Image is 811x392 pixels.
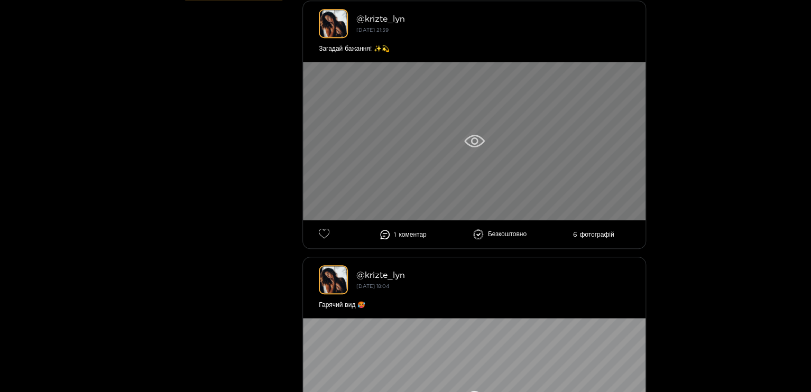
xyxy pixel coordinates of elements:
[365,14,405,23] font: krizte_lyn
[319,301,365,308] font: Гарячий вид 🥵
[399,231,426,238] font: коментар
[365,270,405,279] font: krizte_lyn
[488,230,527,237] font: Безкоштовно
[319,9,348,38] img: krizte_lyn
[356,14,365,23] font: @
[356,270,365,279] font: @
[319,265,348,294] img: krizte_lyn
[319,45,390,52] font: Загадай бажання! ✨💫
[394,231,396,238] font: 1
[356,27,389,33] font: [DATE] 21:59
[356,283,389,289] font: [DATE] 18:04
[573,231,614,238] font: 6 фотографій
